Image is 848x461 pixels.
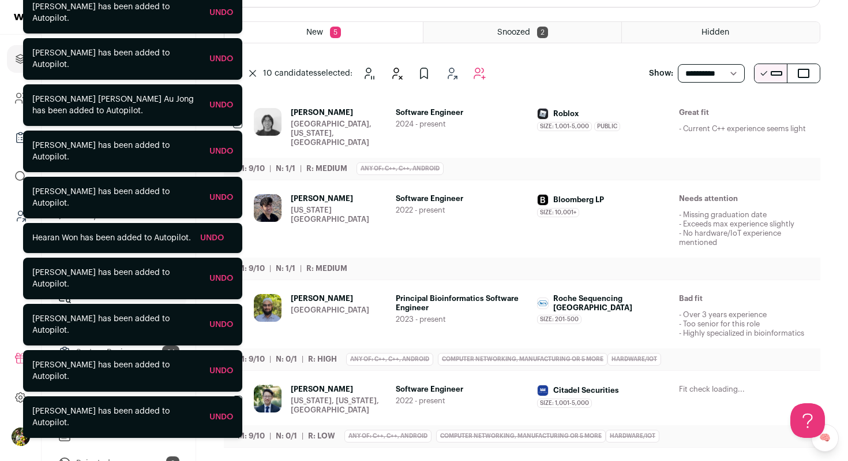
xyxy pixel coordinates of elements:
ul: | | [238,264,347,273]
span: Size: 10,001+ [537,208,579,217]
a: [PERSON_NAME] [GEOGRAPHIC_DATA] Principal Bioinformatics Software Engineer 2023 - present Roche S... [254,294,811,356]
a: Hidden [622,22,820,43]
span: Bloomberg LP [553,195,604,205]
span: N: 1/1 [276,265,295,272]
span: Roblox [553,109,579,118]
p: Show: [649,68,673,79]
span: R: High [308,355,337,363]
div: [PERSON_NAME] has been added to Autopilot. [32,47,200,70]
span: Size: 201-500 [537,315,581,324]
span: Snoozed [497,28,530,36]
a: 🧠 [811,424,839,452]
button: Open dropdown [12,427,30,446]
div: Computer Networking, Manufacturing or 5 more [436,430,606,443]
img: ae4061603cf2275023e3badc7f978f70355145dda861bbe70d25915f791253b3.jpg [538,195,548,205]
a: [PERSON_NAME] [GEOGRAPHIC_DATA], [US_STATE], [GEOGRAPHIC_DATA] Software Engineer 2024 - present R... [254,108,811,166]
span: selected: [263,68,352,79]
a: Undo [209,367,233,375]
img: b52481e7aded77972959cdc22eeb1fb5ae98734ca1603e6f80ab28a28af96db8.jpg [538,385,548,396]
div: [PERSON_NAME] has been added to Autopilot. [32,186,200,209]
ul: | | [238,164,347,173]
a: Undo [209,321,233,329]
span: New [306,28,323,36]
span: [PERSON_NAME] [291,194,387,203]
span: Hidden [701,28,729,36]
img: e256dbba6ef8ab9843eda4e7e549bdd0df7b6371a91b14784d939ee88f5a7a00.jpg [254,108,282,136]
div: [PERSON_NAME] has been added to Autopilot. [32,140,200,163]
h2: Needs attention [679,194,812,203]
a: Undo [209,274,233,282]
span: 2023 - present [396,315,528,324]
img: 9d599746151d800b672e9c9eaf7a16b6108c63584bb432db34e69133d6ad56dd.jpg [254,385,282,412]
img: 6689865-medium_jpg [12,427,30,446]
div: [GEOGRAPHIC_DATA], [US_STATE], [GEOGRAPHIC_DATA] [291,120,387,147]
div: [PERSON_NAME] has been added to Autopilot. [32,313,200,336]
div: Fit check loading... [679,385,812,394]
div: [PERSON_NAME] has been added to Autopilot. [32,406,200,429]
a: Company and ATS Settings [7,84,34,112]
a: [PERSON_NAME] [US_STATE], [US_STATE], [GEOGRAPHIC_DATA] Software Engineer 2022 - present Citadel ... [254,385,811,433]
span: M: 9/10 [238,432,265,440]
a: Undo [209,413,233,421]
button: Add to Prospects [412,62,436,85]
span: Software Engineer [396,108,528,117]
button: Add to Autopilot [468,62,491,85]
span: R: Medium [306,165,347,172]
span: 2024 - present [396,120,528,129]
p: - Current C++ experience seems light [679,124,812,133]
a: Undo [209,9,233,17]
img: 518891ec8b49dfa5c5e6edcf1fc0647d908aa47346b2ca5bad4593123dd5b685.jpg [254,194,282,222]
img: wellfound-shorthand-0d5821cbd27db2630d0214b213865d53afaa358527fdda9d0ea32b1df1b89c2c.svg [14,14,27,20]
a: Undo [209,194,233,202]
p: - Missing graduation date - Exceeds max experience slightly - No hardware/IoT experience mentioned [679,210,812,247]
span: Public [594,122,620,131]
span: N: 0/1 [276,355,297,363]
div: [PERSON_NAME] has been added to Autopilot. [32,267,200,290]
ul: | | [238,432,335,441]
div: Hardware/iot [607,353,661,366]
div: Computer Networking, Manufacturing or 5 more [438,353,607,366]
img: 756abdacb497b579a01363fd983631d1e6da00db33633d585a35acfdef79d400.jpg [538,109,548,119]
div: [US_STATE], [US_STATE], [GEOGRAPHIC_DATA] [291,396,387,415]
span: 2022 - present [396,396,528,406]
img: e2eb32913a7eb0161618224162aa6648d16279f289275f7d25c42f557bb5633b [254,294,282,322]
a: Company Lists [7,124,34,151]
span: M: 9/10 [238,165,265,172]
div: Hearan Won has been added to Autopilot. [32,232,191,244]
span: Software Engineer [396,385,528,394]
div: Any of: c++, C++, android [344,430,431,443]
span: Software Engineer [396,194,528,203]
a: Undo [209,147,233,155]
span: 10 candidates [263,69,317,77]
h2: Bad fit [679,294,812,303]
button: Add to Shortlist [440,62,463,85]
span: 2 [537,27,548,38]
span: M: 9/10 [238,265,265,272]
a: Leads (Backoffice) [7,202,34,230]
div: [PERSON_NAME] has been added to Autopilot. [32,359,200,382]
a: Undo [209,101,233,109]
span: R: Low [308,432,335,440]
span: [PERSON_NAME] [291,385,387,394]
span: Size: 1,001-5,000 [537,122,592,131]
a: Undo [209,55,233,63]
span: Roche Sequencing [GEOGRAPHIC_DATA] [553,294,670,313]
ul: | | [238,355,337,364]
span: R: Medium [306,265,347,272]
span: Size: 1,001-5,000 [537,399,592,408]
div: [GEOGRAPHIC_DATA] [291,306,369,315]
span: 5 [330,27,341,38]
span: N: 0/1 [276,432,297,440]
span: M: 9/10 [238,355,265,363]
span: [PERSON_NAME] [291,294,369,303]
button: Snooze [357,62,380,85]
span: 2022 - present [396,206,528,215]
span: N: 1/1 [276,165,295,172]
a: [PERSON_NAME] [US_STATE][GEOGRAPHIC_DATA] Software Engineer 2022 - present Bloomberg LP Size: 10,... [254,194,811,266]
img: 7cfcfe0b797314f6fb9468b393c7205d30e7f2fc8225eb2e8452cdb55b5c63a3.jpg [538,300,548,306]
a: Undo [200,234,224,242]
a: Projects [7,45,34,73]
div: Any of: c++, C++, android [357,162,444,175]
p: - Over 3 years experience - Too senior for this role - Highly specialized in bioinformatics [679,310,812,338]
a: Snoozed 2 [423,22,621,43]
